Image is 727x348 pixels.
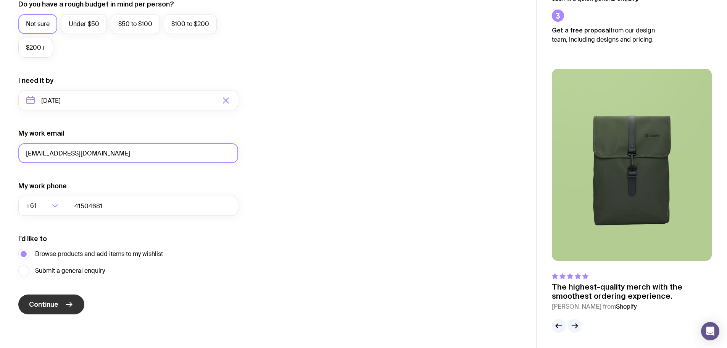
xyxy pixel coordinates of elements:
[18,38,53,58] label: $200+
[18,14,57,34] label: Not sure
[18,181,67,191] label: My work phone
[38,196,50,216] input: Search for option
[61,14,107,34] label: Under $50
[18,76,53,85] label: I need it by
[35,249,163,259] span: Browse products and add items to my wishlist
[616,303,637,311] span: Shopify
[35,266,105,275] span: Submit a general enquiry
[18,295,84,314] button: Continue
[552,27,611,34] strong: Get a free proposal
[26,196,38,216] span: +61
[18,91,238,110] input: Select a target date
[164,14,217,34] label: $100 to $200
[552,282,712,301] p: The highest-quality merch with the smoothest ordering experience.
[67,196,238,216] input: 0400123456
[111,14,160,34] label: $50 to $100
[552,302,712,311] cite: [PERSON_NAME] from
[18,129,64,138] label: My work email
[552,26,666,44] p: from our design team, including designs and pricing.
[29,300,58,309] span: Continue
[18,143,238,163] input: you@email.com
[701,322,719,340] div: Open Intercom Messenger
[18,234,47,243] label: I’d like to
[18,196,67,216] div: Search for option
